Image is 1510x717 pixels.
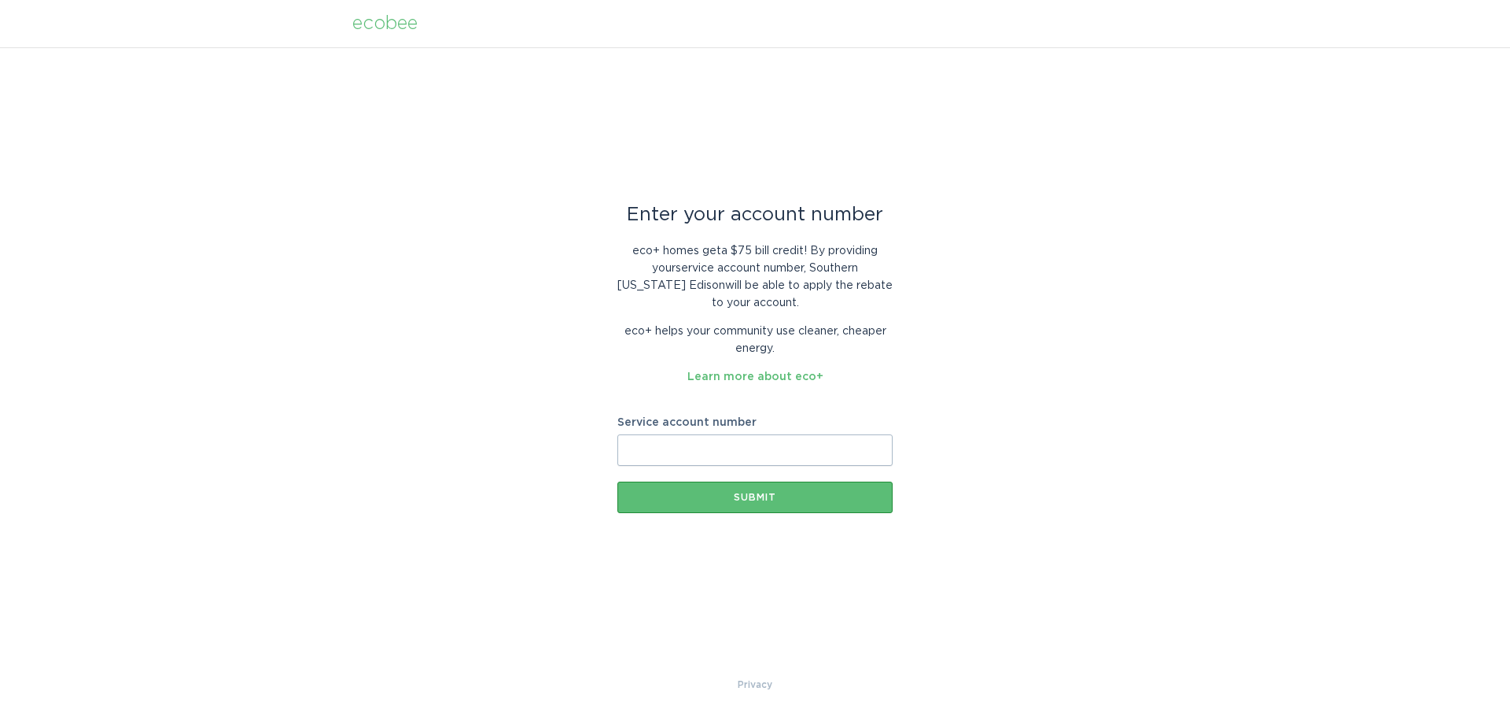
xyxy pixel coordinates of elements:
[738,676,772,693] a: Privacy Policy & Terms of Use
[625,493,885,502] div: Submit
[617,482,893,513] button: Submit
[617,242,893,312] p: eco+ homes get a $75 bill credit ! By providing your service account number , Southern [US_STATE]...
[617,206,893,224] div: Enter your account number
[687,371,823,383] a: Learn more about eco+
[352,15,418,32] div: ecobee
[617,323,893,357] p: eco+ helps your community use cleaner, cheaper energy.
[617,417,893,428] label: Service account number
